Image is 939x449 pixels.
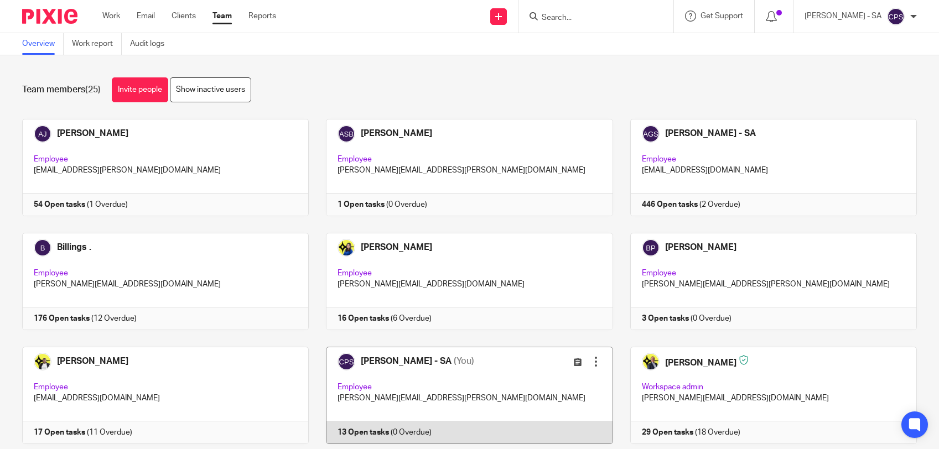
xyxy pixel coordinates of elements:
[701,12,743,20] span: Get Support
[22,9,77,24] img: Pixie
[805,11,881,22] p: [PERSON_NAME] - SA
[137,11,155,22] a: Email
[212,11,232,22] a: Team
[541,13,640,23] input: Search
[72,33,122,55] a: Work report
[22,84,101,96] h1: Team members
[85,85,101,94] span: (25)
[887,8,905,25] img: svg%3E
[22,33,64,55] a: Overview
[102,11,120,22] a: Work
[170,77,251,102] a: Show inactive users
[130,33,173,55] a: Audit logs
[112,77,168,102] a: Invite people
[172,11,196,22] a: Clients
[248,11,276,22] a: Reports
